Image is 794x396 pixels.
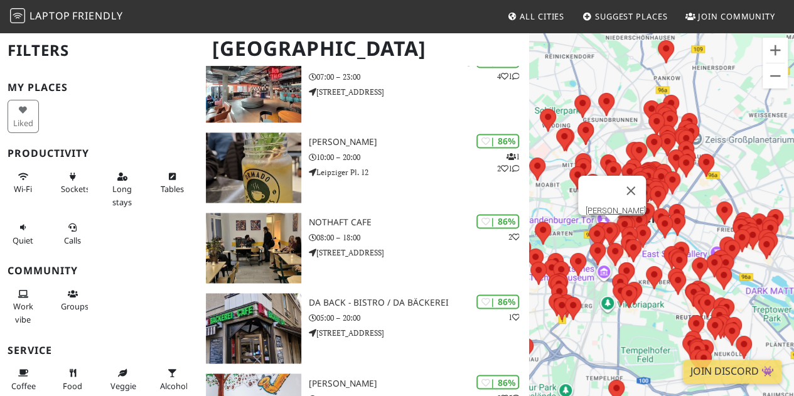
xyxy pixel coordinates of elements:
span: Veggie [110,380,136,392]
p: 2 [508,231,519,243]
span: Join Community [698,11,775,22]
h3: NOTHAFT CAFE [309,217,529,228]
h3: [PERSON_NAME] [309,137,529,147]
span: Long stays [112,183,132,207]
button: Calls [57,217,89,250]
a: LaptopFriendly LaptopFriendly [10,6,123,28]
h3: My Places [8,82,191,94]
img: Da Back - Bistro / Da Bäckerei [206,293,301,363]
span: Food [63,380,82,392]
button: Coffee [8,363,39,396]
a: Ormado Kaffeehaus | 86% 121 [PERSON_NAME] 10:00 – 20:00 Leipziger Pl. 12 [198,132,529,203]
p: Leipziger Pl. 12 [309,166,529,178]
p: 10:00 – 20:00 [309,151,529,163]
span: Stable Wi-Fi [14,183,32,195]
button: Groups [57,284,89,317]
button: Wi-Fi [8,166,39,200]
div: | 86% [476,375,519,389]
button: Veggie [107,363,138,396]
h3: [PERSON_NAME] [309,378,529,388]
a: Da Back - Bistro / Da Bäckerei | 86% 1 Da Back - Bistro / Da Bäckerei 05:00 – 20:00 [STREET_ADDRESS] [198,293,529,363]
span: Work-friendly tables [160,183,183,195]
button: Tables [156,166,188,200]
span: Laptop [30,9,70,23]
div: | 86% [476,294,519,309]
button: Vergrößern [763,38,788,63]
a: [PERSON_NAME] [586,206,646,215]
button: Food [57,363,89,396]
h1: [GEOGRAPHIC_DATA] [202,31,527,66]
a: Join Discord 👾 [683,360,781,383]
a: NOTHAFT CAFE | 86% 2 NOTHAFT CAFE 08:00 – 18:00 [STREET_ADDRESS] [198,213,529,283]
button: Verkleinern [763,63,788,88]
span: Friendly [72,9,122,23]
p: 1 2 1 [496,151,519,174]
img: NOTHAFT CAFE [206,213,301,283]
span: Group tables [61,301,89,312]
a: Suggest Places [577,5,673,28]
p: [STREET_ADDRESS] [309,86,529,98]
a: All Cities [502,5,569,28]
button: Long stays [107,166,138,212]
span: All Cities [520,11,564,22]
span: Coffee [11,380,36,392]
p: 08:00 – 18:00 [309,232,529,243]
p: 05:00 – 20:00 [309,312,529,324]
h2: Filters [8,31,191,70]
img: The Social Hub Restaurant & Bar Berlin [206,52,301,122]
button: Sockets [57,166,89,200]
button: Work vibe [8,284,39,329]
span: Quiet [13,235,33,246]
span: Power sockets [61,183,90,195]
img: LaptopFriendly [10,8,25,23]
h3: Productivity [8,147,191,159]
span: Alcohol [160,380,188,392]
span: People working [13,301,33,324]
h3: Community [8,265,191,277]
span: Suggest Places [595,11,668,22]
button: Alcohol [156,363,188,396]
h3: Da Back - Bistro / Da Bäckerei [309,297,529,308]
button: Schließen [616,176,646,206]
span: Video/audio calls [64,235,81,246]
h3: Service [8,345,191,356]
img: Ormado Kaffeehaus [206,132,301,203]
p: [STREET_ADDRESS] [309,247,529,259]
p: [STREET_ADDRESS] [309,327,529,339]
button: Quiet [8,217,39,250]
div: | 86% [476,214,519,228]
p: 1 [508,311,519,323]
a: Join Community [680,5,780,28]
a: The Social Hub Restaurant & Bar Berlin | 87% 41 The Social Hub Restaurant & Bar [GEOGRAPHIC_DATA]... [198,52,529,122]
div: | 86% [476,134,519,148]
